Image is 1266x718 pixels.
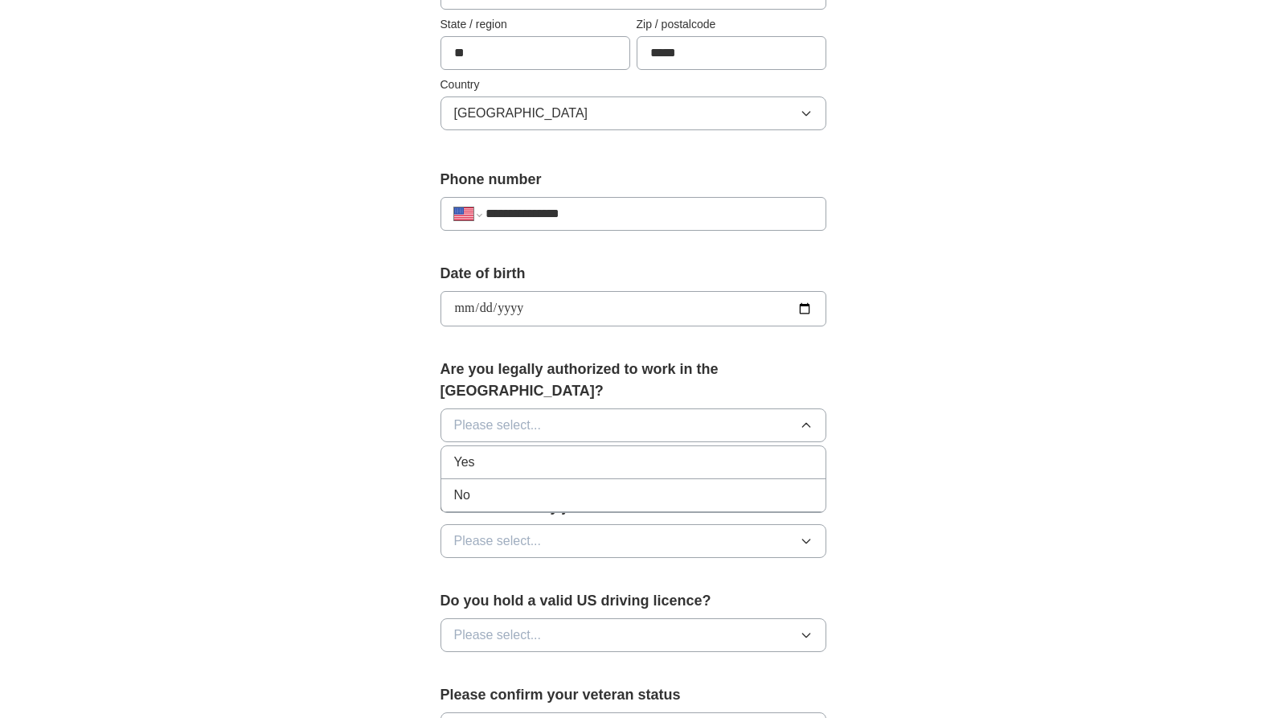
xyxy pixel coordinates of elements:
[454,531,542,551] span: Please select...
[440,76,826,93] label: Country
[454,626,542,645] span: Please select...
[440,16,630,33] label: State / region
[440,359,826,402] label: Are you legally authorized to work in the [GEOGRAPHIC_DATA]?
[454,104,588,123] span: [GEOGRAPHIC_DATA]
[454,416,542,435] span: Please select...
[440,169,826,191] label: Phone number
[440,590,826,612] label: Do you hold a valid US driving licence?
[637,16,826,33] label: Zip / postalcode
[440,618,826,652] button: Please select...
[440,408,826,442] button: Please select...
[440,524,826,558] button: Please select...
[440,96,826,130] button: [GEOGRAPHIC_DATA]
[440,263,826,285] label: Date of birth
[440,684,826,706] label: Please confirm your veteran status
[454,486,470,505] span: No
[454,453,475,472] span: Yes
